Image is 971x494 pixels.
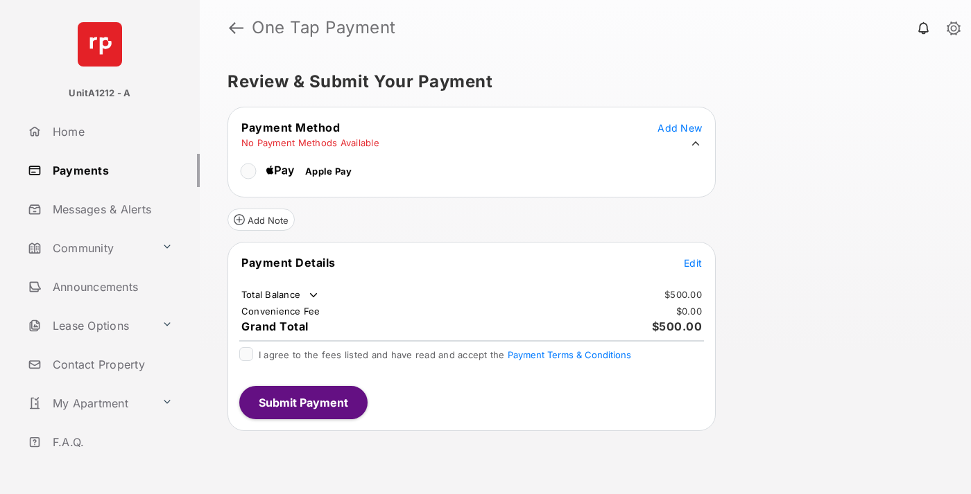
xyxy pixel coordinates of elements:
[22,115,200,148] a: Home
[227,73,932,90] h5: Review & Submit Your Payment
[241,256,336,270] span: Payment Details
[652,319,703,333] span: $500.00
[22,154,200,187] a: Payments
[241,319,309,333] span: Grand Total
[658,121,702,134] button: Add New
[22,270,200,303] a: Announcements
[241,121,340,134] span: Payment Method
[241,305,321,317] td: Convenience Fee
[252,19,396,36] strong: One Tap Payment
[227,209,295,231] button: Add Note
[239,386,368,419] button: Submit Payment
[69,87,130,100] p: UnitA1212 - A
[241,288,320,302] td: Total Balance
[22,348,200,381] a: Contact Property
[676,305,703,317] td: $0.00
[259,349,631,360] span: I agree to the fees listed and have read and accept the
[658,122,702,134] span: Add New
[684,256,702,270] button: Edit
[22,193,200,226] a: Messages & Alerts
[78,22,122,67] img: svg+xml;base64,PHN2ZyB4bWxucz0iaHR0cDovL3d3dy53My5vcmcvMjAwMC9zdmciIHdpZHRoPSI2NCIgaGVpZ2h0PSI2NC...
[508,349,631,360] button: I agree to the fees listed and have read and accept the
[305,166,352,177] span: Apple Pay
[22,425,200,459] a: F.A.Q.
[22,309,156,342] a: Lease Options
[664,288,703,301] td: $500.00
[241,136,380,149] td: No Payment Methods Available
[22,231,156,265] a: Community
[22,387,156,420] a: My Apartment
[684,257,702,269] span: Edit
